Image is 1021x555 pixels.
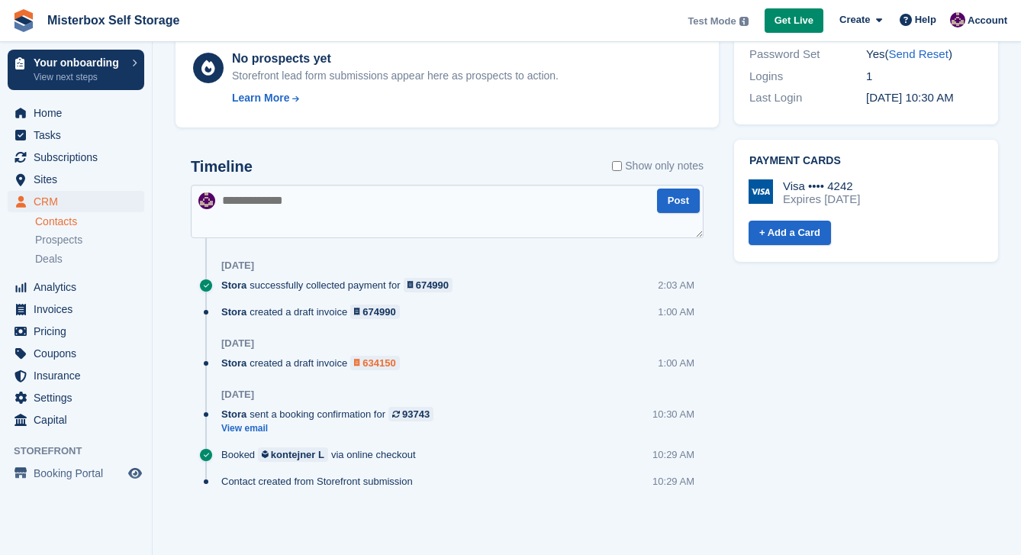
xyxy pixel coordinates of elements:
[221,422,441,435] a: View email
[657,189,700,214] button: Post
[8,191,144,212] a: menu
[34,147,125,168] span: Subscriptions
[404,278,453,292] a: 674990
[749,179,773,204] img: Visa Logo
[126,464,144,482] a: Preview store
[8,321,144,342] a: menu
[34,276,125,298] span: Analytics
[232,90,559,106] a: Learn More
[915,12,936,27] span: Help
[34,70,124,84] p: View next steps
[34,321,125,342] span: Pricing
[765,8,823,34] a: Get Live
[658,278,694,292] div: 2:03 AM
[749,46,866,63] div: Password Set
[258,447,328,462] a: kontejner L
[8,409,144,431] a: menu
[749,68,866,86] div: Logins
[12,9,35,32] img: stora-icon-8386f47178a22dfd0bd8f6a31ec36ba5ce8667c1dd55bd0f319d3a0aa187defe.svg
[34,191,125,212] span: CRM
[968,13,1007,28] span: Account
[221,447,424,462] div: Booked via online checkout
[866,91,954,104] time: 2025-07-03 08:30:12 UTC
[221,260,254,272] div: [DATE]
[221,407,246,421] span: Stora
[888,47,948,60] a: Send Reset
[652,407,694,421] div: 10:30 AM
[884,47,952,60] span: ( )
[8,365,144,386] a: menu
[221,337,254,350] div: [DATE]
[8,102,144,124] a: menu
[221,305,407,319] div: created a draft invoice
[8,343,144,364] a: menu
[783,179,860,193] div: Visa •••• 4242
[34,57,124,68] p: Your onboarding
[950,12,965,27] img: Anna Žambůrková
[8,276,144,298] a: menu
[221,356,246,370] span: Stora
[783,192,860,206] div: Expires [DATE]
[612,158,622,174] input: Show only notes
[35,232,144,248] a: Prospects
[8,50,144,90] a: Your onboarding View next steps
[658,356,694,370] div: 1:00 AM
[232,68,559,84] div: Storefront lead form submissions appear here as prospects to action.
[402,407,430,421] div: 93743
[652,447,694,462] div: 10:29 AM
[221,278,460,292] div: successfully collected payment for
[271,447,324,462] div: kontejner L
[35,233,82,247] span: Prospects
[739,17,749,26] img: icon-info-grey-7440780725fd019a000dd9b08b2336e03edf1995a4989e88bcd33f0948082b44.svg
[866,46,983,63] div: Yes
[34,169,125,190] span: Sites
[8,463,144,484] a: menu
[749,89,866,107] div: Last Login
[749,155,983,167] h2: Payment cards
[34,343,125,364] span: Coupons
[350,305,400,319] a: 674990
[34,409,125,431] span: Capital
[221,278,246,292] span: Stora
[35,252,63,266] span: Deals
[8,124,144,146] a: menu
[8,147,144,168] a: menu
[14,444,152,459] span: Storefront
[775,13,813,28] span: Get Live
[749,221,831,246] a: + Add a Card
[34,298,125,320] span: Invoices
[34,102,125,124] span: Home
[652,474,694,489] div: 10:29 AM
[688,14,736,29] span: Test Mode
[34,463,125,484] span: Booking Portal
[362,305,395,319] div: 674990
[221,305,246,319] span: Stora
[221,474,420,489] div: Contact created from Storefront submission
[34,124,125,146] span: Tasks
[8,387,144,408] a: menu
[232,50,559,68] div: No prospects yet
[658,305,694,319] div: 1:00 AM
[221,389,254,401] div: [DATE]
[35,215,144,229] a: Contacts
[221,356,407,370] div: created a draft invoice
[34,387,125,408] span: Settings
[8,298,144,320] a: menu
[41,8,185,33] a: Misterbox Self Storage
[839,12,870,27] span: Create
[198,192,215,209] img: Anna Žambůrková
[362,356,395,370] div: 634150
[34,365,125,386] span: Insurance
[350,356,400,370] a: 634150
[8,169,144,190] a: menu
[866,68,983,86] div: 1
[416,278,449,292] div: 674990
[35,251,144,267] a: Deals
[191,158,253,176] h2: Timeline
[612,158,704,174] label: Show only notes
[232,90,289,106] div: Learn More
[388,407,433,421] a: 93743
[221,407,441,421] div: sent a booking confirmation for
